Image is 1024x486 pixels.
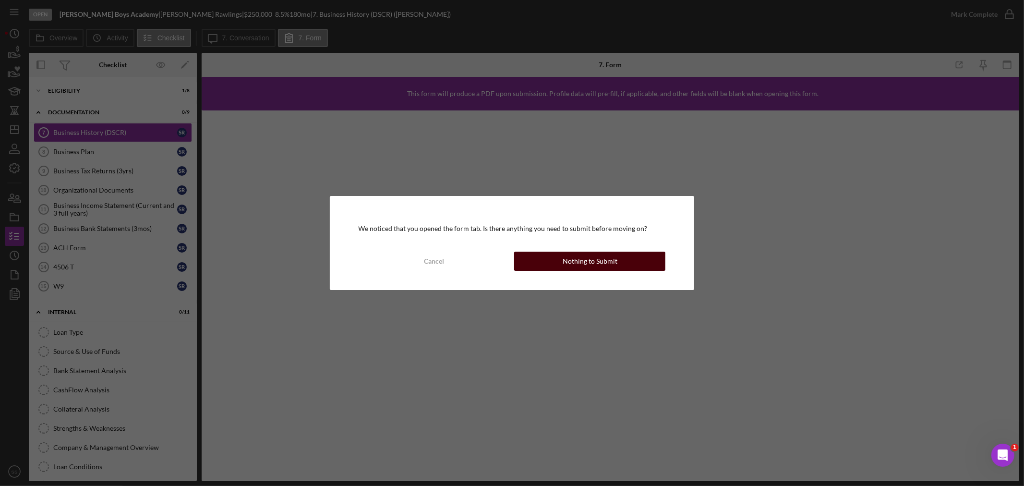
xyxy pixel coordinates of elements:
[563,252,617,271] div: Nothing to Submit
[514,252,665,271] button: Nothing to Submit
[359,252,510,271] button: Cancel
[424,252,444,271] div: Cancel
[991,444,1014,467] iframe: Intercom live chat
[359,225,666,232] div: We noticed that you opened the form tab. Is there anything you need to submit before moving on?
[1011,444,1019,451] span: 1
